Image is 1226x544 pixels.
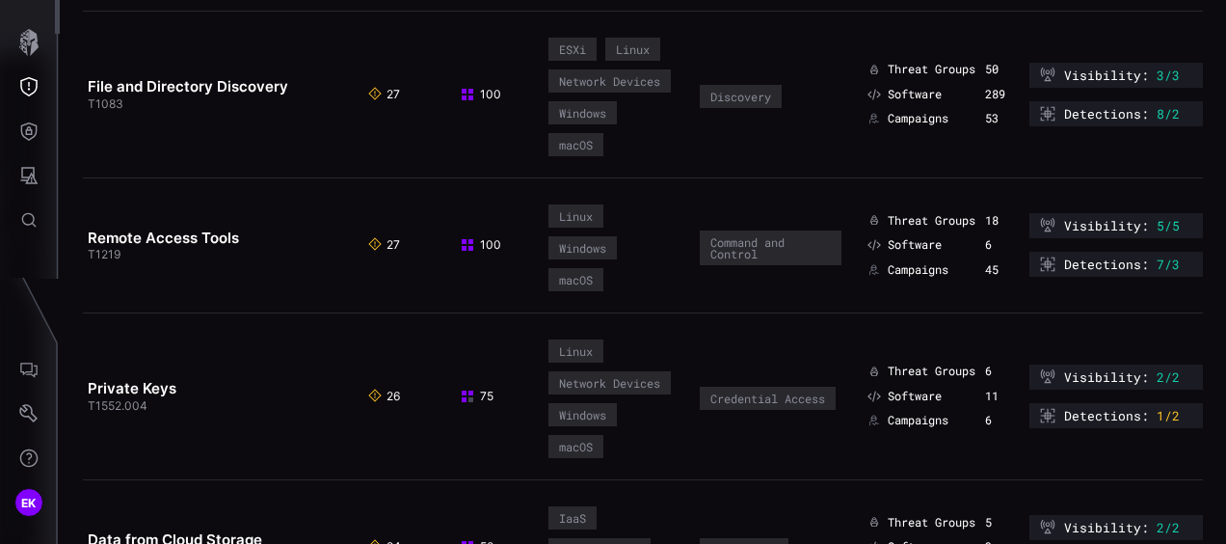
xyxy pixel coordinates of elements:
[1157,520,1180,535] span: 2/2
[460,87,501,102] span: 100
[88,229,239,247] a: Remote Access Tools
[559,409,606,421] div: Windows
[460,237,501,253] span: 100
[985,364,1005,379] div: 6
[888,213,975,229] span: Threat Groups
[888,389,942,404] span: Software
[1064,520,1149,535] span: Visibility :
[888,111,948,126] span: Campaigns
[88,77,288,95] a: File and Directory Discovery
[888,413,948,428] span: Campaigns
[559,377,660,389] div: Network Devices
[1064,257,1149,272] span: Detections :
[1157,257,1180,272] span: 7/3
[888,262,948,278] span: Campaigns
[88,379,176,397] a: Private Keys
[559,75,660,87] div: Network Devices
[559,345,593,357] div: Linux
[888,515,975,530] span: Threat Groups
[1157,369,1180,385] span: 2/2
[1157,218,1180,233] span: 5/5
[985,413,1005,428] div: 6
[559,210,593,222] div: Linux
[88,96,123,111] span: T1083
[888,62,975,77] span: Threat Groups
[710,91,771,102] div: Discovery
[559,274,593,286] div: macOS
[710,393,825,404] div: Credential Access
[710,236,831,259] div: Command and Control
[1,480,57,525] button: EK
[985,87,1005,102] div: 289
[888,87,942,102] span: Software
[985,213,1005,229] div: 18
[368,389,400,404] span: 26
[1157,68,1180,83] span: 3/3
[559,139,593,150] div: macOS
[21,493,37,513] span: EK
[559,512,586,524] div: IaaS
[888,364,975,379] span: Threat Groups
[559,441,593,452] div: macOS
[985,515,1005,530] div: 5
[1064,369,1149,385] span: Visibility :
[1157,106,1180,122] span: 8/2
[460,389,493,404] span: 75
[88,247,120,261] span: T1219
[1064,218,1149,233] span: Visibility :
[1064,408,1149,423] span: Detections :
[1064,106,1149,122] span: Detections :
[985,389,1005,404] div: 11
[985,237,1005,253] div: 6
[88,398,147,413] span: T1552.004
[985,62,1005,77] div: 50
[985,111,1005,126] div: 53
[368,237,400,253] span: 27
[985,262,1005,278] div: 45
[888,237,942,253] span: Software
[616,43,650,55] div: Linux
[368,87,400,102] span: 27
[559,107,606,119] div: Windows
[1157,408,1180,423] span: 1/2
[559,242,606,254] div: Windows
[1064,68,1149,83] span: Visibility :
[559,43,586,55] div: ESXi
